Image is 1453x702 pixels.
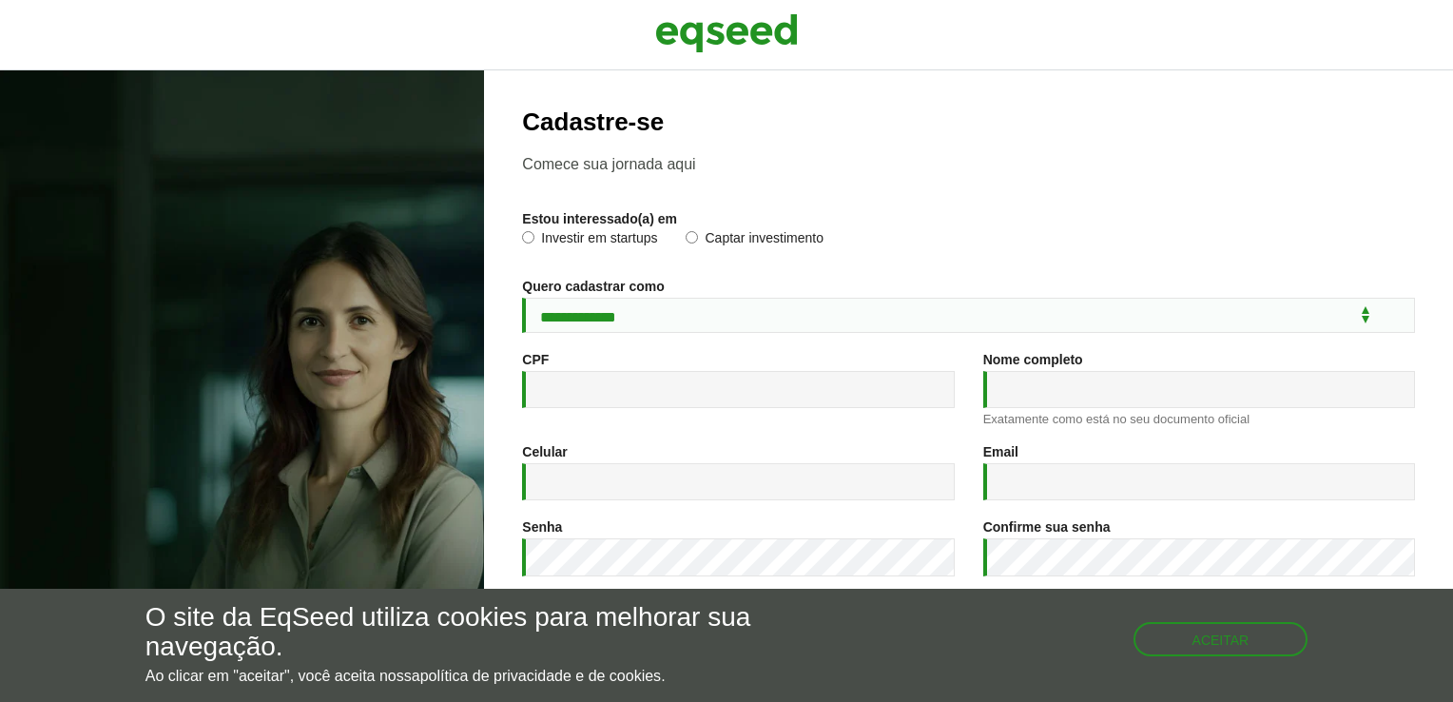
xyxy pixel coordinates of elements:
[145,603,843,662] h5: O site da EqSeed utiliza cookies para melhorar sua navegação.
[983,353,1083,366] label: Nome completo
[522,155,1415,173] p: Comece sua jornada aqui
[522,231,657,250] label: Investir em startups
[983,445,1018,458] label: Email
[686,231,698,244] input: Captar investimento
[522,280,664,293] label: Quero cadastrar como
[522,231,534,244] input: Investir em startups
[522,520,562,534] label: Senha
[686,231,823,250] label: Captar investimento
[983,413,1415,425] div: Exatamente como está no seu documento oficial
[145,667,843,685] p: Ao clicar em "aceitar", você aceita nossa .
[983,520,1111,534] label: Confirme sua senha
[522,108,1415,136] h2: Cadastre-se
[522,353,549,366] label: CPF
[655,10,798,57] img: EqSeed Logo
[1133,622,1308,656] button: Aceitar
[522,445,567,458] label: Celular
[420,669,662,684] a: política de privacidade e de cookies
[522,212,677,225] label: Estou interessado(a) em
